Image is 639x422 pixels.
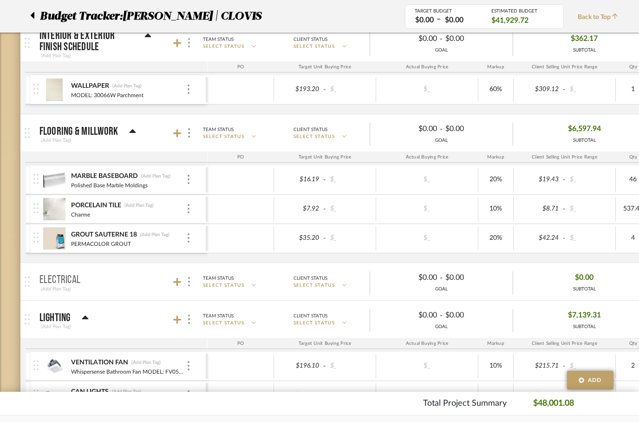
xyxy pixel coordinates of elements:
span: SELECT STATUS [203,282,245,289]
div: (Add Plan Tag) [111,389,142,395]
div: Client Selling Unit Price Range [514,152,616,163]
div: $_ [567,359,613,373]
img: grip.svg [25,128,30,138]
div: Target Unit Buying Price [274,152,376,163]
div: SUBTOTAL [573,286,596,293]
p: $48,001.08 [533,397,574,410]
div: GOAL [370,137,513,144]
div: Client Status [293,35,327,44]
img: 3dots-v.svg [188,38,190,47]
div: ESTIMATED BUDGET [491,8,554,14]
div: 10% [481,202,510,216]
div: $_ [401,83,452,96]
span: $7,139.31 [568,308,601,323]
div: $7.92 [277,202,322,216]
div: $0.00 [378,122,440,136]
div: $0.00 [443,270,505,285]
span: - [322,85,327,94]
img: vertical-grip.svg [33,389,39,400]
div: Whispersense Bathroom Fan MODEL: FV0511VQ1 [71,367,186,376]
div: $42.24 [516,231,562,245]
div: $_ [567,83,613,96]
div: 20% [481,173,510,186]
img: 3dots-v.svg [188,128,190,138]
div: TARGET BUDGET [415,8,477,14]
div: Actual Buying Price [376,338,478,349]
div: (Add Plan Tag) [131,359,161,366]
div: (Add Plan Tag) [141,173,171,179]
div: $0.00 [443,122,505,136]
div: PO [208,152,274,163]
span: $0.00 [575,270,593,285]
span: SELECT STATUS [203,133,245,140]
span: - [322,175,327,185]
div: Client Status [293,274,327,283]
div: $8.71 [516,202,562,216]
img: 3dots-v.svg [188,361,189,370]
div: $16.19 [277,173,322,186]
span: - [322,204,327,214]
div: (Add Plan Tag) [112,83,142,89]
div: $196.10 [277,359,322,373]
img: d6c19d69-6d72-4dc5-acfe-d237aa1cbb1f_50x50.jpg [43,384,66,407]
div: $_ [327,173,373,186]
div: $0.00 [378,308,440,323]
span: Add [588,376,602,384]
div: (Add Plan Tag) [39,52,72,60]
div: SUBTOTAL [571,47,598,54]
img: vertical-grip.svg [33,360,39,370]
div: Client Status [293,125,327,134]
div: PORCELAIN TILE [71,201,122,210]
div: $_ [327,83,373,96]
img: e95d6f36-c212-46df-af13-88f277e67de9_50x50.jpg [43,355,66,377]
div: GOAL [370,47,513,54]
div: 60% [481,83,510,96]
div: VENTILATION FAN [71,358,129,367]
div: WALLPAPER [71,82,110,91]
div: Target Unit Buying Price [274,338,376,349]
div: $19.43 [516,173,562,186]
span: SELECT STATUS [203,43,245,50]
p: LIGHTING [39,312,71,323]
img: 1cf35f6c-592d-4e35-a830-8ca264b65ffe_50x50.jpg [43,198,66,220]
div: $193.20 [277,83,322,96]
span: – [437,14,441,26]
p: INTERIOR & EXTERIOR FINISH SCHEDULE [39,30,133,53]
div: $_ [327,389,373,402]
img: 3dots-v.svg [188,233,189,243]
div: Actual Buying Price [376,61,478,73]
div: $_ [401,173,452,186]
p: ELECTRICAL [39,275,81,286]
span: SELECT STATUS [293,282,335,289]
span: - [322,234,327,243]
div: Client Status [293,312,327,320]
div: $_ [401,202,452,216]
span: - [440,310,443,321]
div: (Add Plan Tag) [39,136,72,145]
div: SUBTOTAL [568,323,601,330]
img: vertical-grip.svg [33,232,39,243]
img: vertical-grip.svg [33,84,39,94]
div: MARBLE BASEBOARD [71,172,138,181]
div: Markup [478,338,514,349]
div: $_ [401,231,452,245]
div: PERMACOLOR GROUT [71,239,131,249]
img: vertical-grip.svg [33,203,39,213]
div: CAN LIGHTS [71,388,109,396]
div: $0.00 [443,308,505,323]
span: - [561,391,567,400]
img: 89d98099-767b-45a0-ba8f-eb169ebb3330_50x50.jpg [43,79,66,101]
div: $215.71 [516,359,562,373]
div: PO [208,61,274,73]
div: $0.00 [378,270,440,285]
div: Markup [478,152,514,163]
span: $6,597.94 [568,122,601,136]
span: $41,929.72 [491,15,528,26]
div: Actual Buying Price [376,152,478,163]
div: $0.00 [443,32,505,46]
img: grip.svg [25,38,30,48]
div: (Add Plan Tag) [39,285,72,293]
div: 10% [481,359,510,373]
div: GOAL [370,323,513,330]
img: 3dots-v.svg [188,85,189,94]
